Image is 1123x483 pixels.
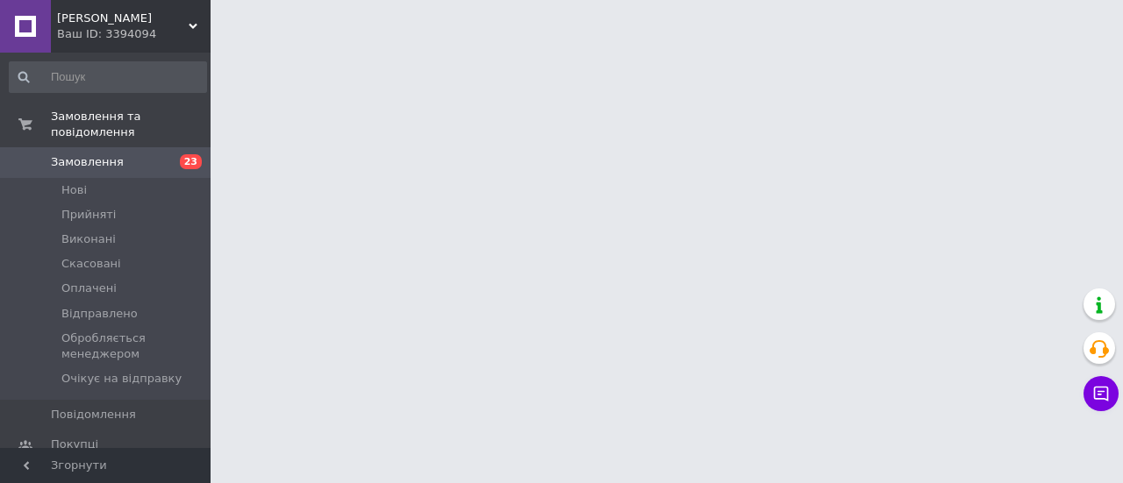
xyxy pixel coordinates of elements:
[61,371,182,387] span: Очікує на відправку
[51,437,98,452] span: Покупці
[51,407,136,423] span: Повідомлення
[1084,376,1119,411] button: Чат з покупцем
[61,231,116,247] span: Виконані
[61,207,116,223] span: Прийняті
[180,154,202,169] span: 23
[57,11,189,26] span: HUGO
[61,330,205,362] span: Обробляється менеджером
[51,109,211,140] span: Замовлення та повідомлення
[9,61,207,93] input: Пошук
[61,306,138,322] span: Відправлено
[61,182,87,198] span: Нові
[61,281,117,296] span: Оплачені
[57,26,211,42] div: Ваш ID: 3394094
[51,154,124,170] span: Замовлення
[61,256,121,272] span: Скасовані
